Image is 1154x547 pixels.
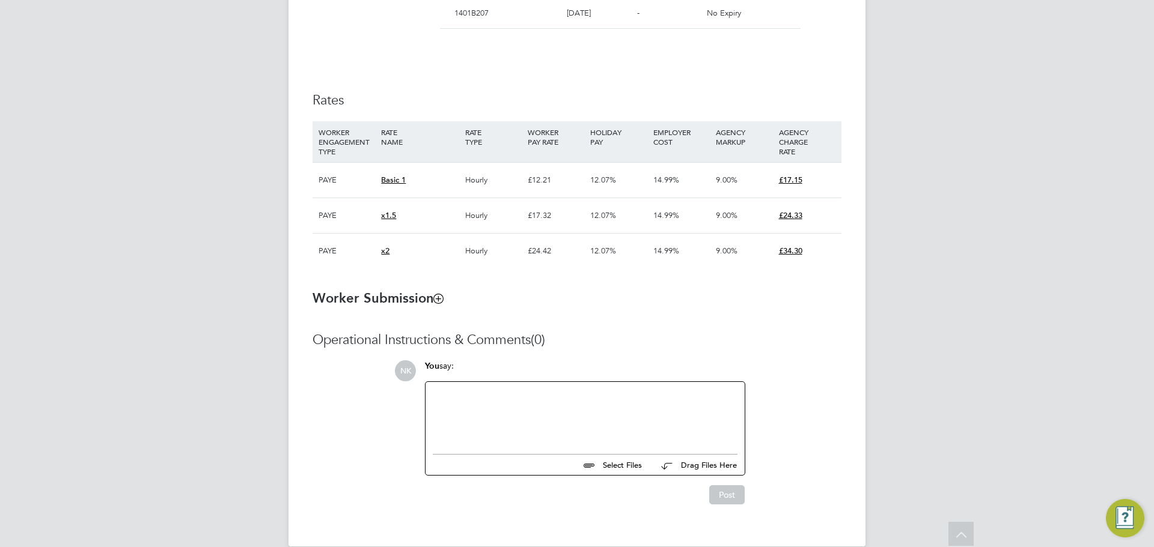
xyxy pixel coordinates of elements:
span: 14.99% [653,246,679,256]
div: AGENCY MARKUP [713,121,775,153]
h3: Rates [313,92,841,109]
span: £24.33 [779,210,802,220]
span: You [425,361,439,371]
span: 9.00% [716,175,737,185]
div: £24.42 [525,234,587,268]
button: Drag Files Here [652,453,737,478]
div: EMPLOYER COST [650,121,713,153]
span: 14.99% [653,210,679,220]
span: Basic 1 [381,175,406,185]
span: - [637,8,640,18]
span: £17.15 [779,175,802,185]
button: Engage Resource Center [1106,499,1144,537]
div: say: [425,360,745,381]
div: Hourly [462,234,525,268]
span: £34.30 [779,246,802,256]
button: Post [709,485,745,504]
span: 12.07% [590,210,616,220]
b: Worker Submission [313,290,443,306]
span: x2 [381,246,389,256]
div: WORKER ENGAGEMENT TYPE [316,121,378,162]
div: RATE NAME [378,121,462,153]
div: £12.21 [525,163,587,198]
span: 9.00% [716,246,737,256]
div: PAYE [316,163,378,198]
span: 12.07% [590,246,616,256]
div: HOLIDAY PAY [587,121,650,153]
div: PAYE [316,198,378,233]
div: WORKER PAY RATE [525,121,587,153]
span: 9.00% [716,210,737,220]
div: £17.32 [525,198,587,233]
span: No Expiry [707,8,741,18]
span: x1.5 [381,210,396,220]
div: AGENCY CHARGE RATE [776,121,838,162]
div: Hourly [462,163,525,198]
span: (0) [531,331,545,348]
span: [DATE] [567,8,591,18]
div: RATE TYPE [462,121,525,153]
span: 12.07% [590,175,616,185]
span: 1401B207 [454,8,489,18]
h3: Operational Instructions & Comments [313,331,841,349]
div: Hourly [462,198,525,233]
div: PAYE [316,234,378,268]
span: 14.99% [653,175,679,185]
span: NK [395,360,416,381]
